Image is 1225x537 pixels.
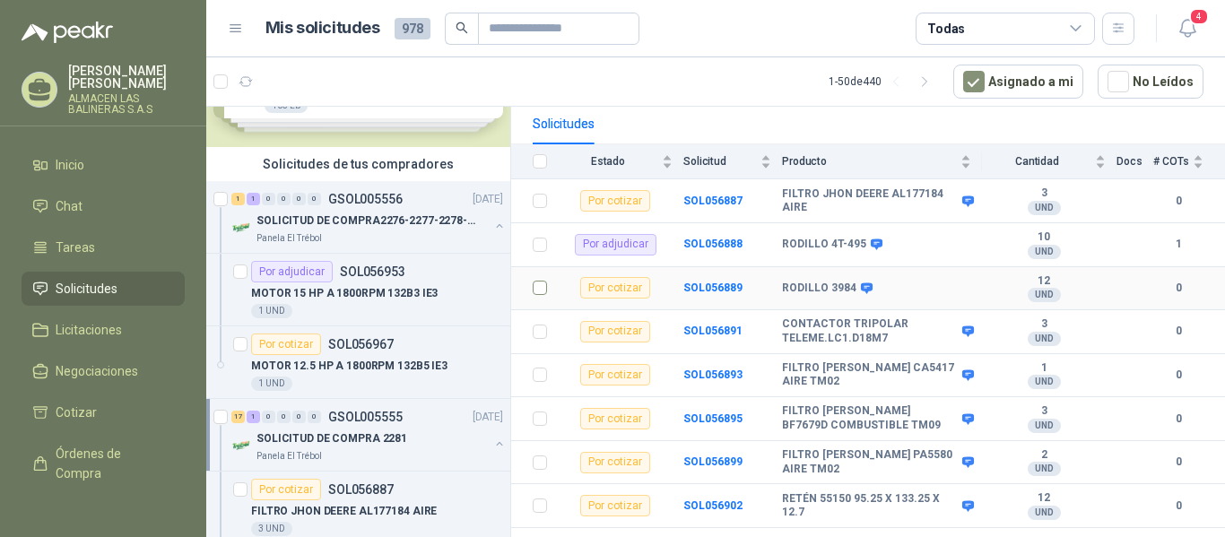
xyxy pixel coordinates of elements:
b: FILTRO [PERSON_NAME] BF7679D COMBUSTIBLE TM09 [782,404,958,432]
p: [DATE] [473,191,503,208]
div: Por adjudicar [575,234,656,256]
span: Inicio [56,155,84,175]
b: SOL056893 [683,368,743,381]
a: SOL056899 [683,455,743,468]
div: Por cotizar [251,479,321,500]
span: Cotizar [56,403,97,422]
a: Inicio [22,148,185,182]
div: 1 [231,193,245,205]
th: Estado [558,144,683,179]
div: Solicitudes [533,114,595,134]
div: Por cotizar [580,452,650,473]
a: Licitaciones [22,313,185,347]
b: 2 [982,448,1106,463]
div: 0 [277,193,291,205]
span: Licitaciones [56,320,122,340]
button: 4 [1171,13,1203,45]
th: Producto [782,144,982,179]
div: Todas [927,19,965,39]
span: search [456,22,468,34]
span: # COTs [1153,155,1189,168]
a: SOL056888 [683,238,743,250]
span: Tareas [56,238,95,257]
b: 0 [1153,454,1203,471]
a: 17 1 0 0 0 0 GSOL005555[DATE] Company LogoSOLICITUD DE COMPRA 2281Panela El Trébol [231,406,507,463]
div: 3 UND [251,522,292,536]
p: Panela El Trébol [256,231,322,246]
th: # COTs [1153,144,1225,179]
a: SOL056902 [683,499,743,512]
div: 17 [231,411,245,423]
div: UND [1028,332,1061,346]
div: Por cotizar [580,495,650,516]
a: Solicitudes [22,272,185,306]
span: 4 [1189,8,1209,25]
div: Por cotizar [580,277,650,299]
img: Company Logo [231,435,253,456]
h1: Mis solicitudes [265,15,380,41]
b: 0 [1153,280,1203,297]
b: RODILLO 3984 [782,281,856,296]
th: Docs [1116,144,1153,179]
a: SOL056887 [683,195,743,207]
div: 1 UND [251,304,292,318]
b: FILTRO [PERSON_NAME] PA5580 AIRE TM02 [782,448,958,476]
a: Negociaciones [22,354,185,388]
a: Por cotizarSOL056967MOTOR 12.5 HP A 1800RPM 132B5 IE31 UND [206,326,510,399]
a: SOL056895 [683,412,743,425]
div: UND [1028,506,1061,520]
b: 3 [982,317,1106,332]
button: No Leídos [1098,65,1203,99]
div: UND [1028,462,1061,476]
img: Logo peakr [22,22,113,43]
th: Cantidad [982,144,1116,179]
div: 0 [262,411,275,423]
div: 0 [292,193,306,205]
b: RODILLO 4T-495 [782,238,866,252]
b: 0 [1153,323,1203,340]
p: SOLICITUD DE COMPRA 2281 [256,430,407,447]
div: UND [1028,419,1061,433]
span: Solicitud [683,155,757,168]
img: Company Logo [231,217,253,238]
b: SOL056889 [683,281,743,294]
span: Cantidad [982,155,1091,168]
div: 1 - 50 de 440 [829,67,939,96]
div: 0 [308,193,321,205]
span: Negociaciones [56,361,138,381]
span: Estado [558,155,658,168]
div: 1 UND [251,377,292,391]
div: Por cotizar [580,190,650,212]
b: 0 [1153,193,1203,210]
a: Cotizar [22,395,185,429]
div: Por adjudicar [251,261,333,282]
b: 0 [1153,367,1203,384]
b: 1 [982,361,1106,376]
div: 1 [247,411,260,423]
p: GSOL005555 [328,411,403,423]
b: FILTRO [PERSON_NAME] CA5417 AIRE TM02 [782,361,958,389]
a: Por adjudicarSOL056953MOTOR 15 HP A 1800RPM 132B3 IE31 UND [206,254,510,326]
b: 1 [1153,236,1203,253]
span: 978 [395,18,430,39]
div: Por cotizar [251,333,321,355]
a: SOL056891 [683,325,743,337]
button: Asignado a mi [953,65,1083,99]
div: 0 [262,193,275,205]
b: 12 [982,491,1106,506]
div: 0 [292,411,306,423]
p: MOTOR 12.5 HP A 1800RPM 132B5 IE3 [251,358,447,375]
b: 0 [1153,498,1203,515]
div: 1 [247,193,260,205]
b: 10 [982,230,1106,245]
p: SOL056967 [328,338,394,351]
p: FILTRO JHON DEERE AL177184 AIRE [251,503,437,520]
p: ALMACEN LAS BALINERAS S.A.S [68,93,185,115]
p: [PERSON_NAME] [PERSON_NAME] [68,65,185,90]
div: UND [1028,375,1061,389]
p: MOTOR 15 HP A 1800RPM 132B3 IE3 [251,285,438,302]
b: 12 [982,274,1106,289]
